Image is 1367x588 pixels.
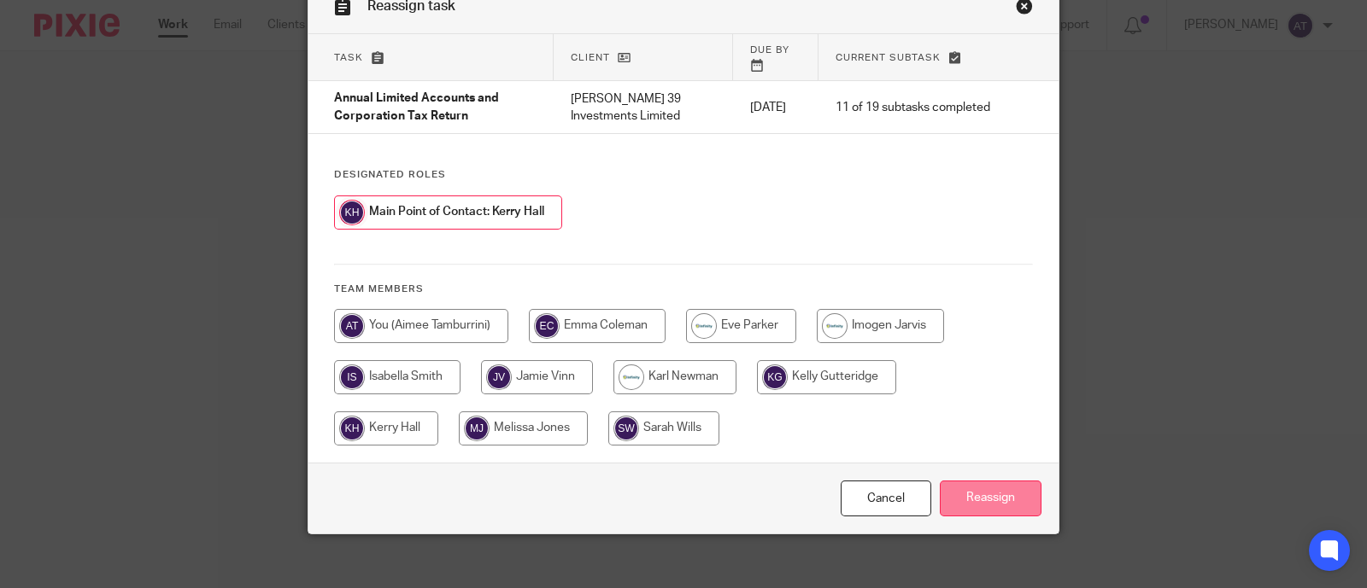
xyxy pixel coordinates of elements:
[571,90,716,125] p: [PERSON_NAME] 39 Investments Limited
[571,53,610,62] span: Client
[750,99,801,116] p: [DATE]
[334,168,1033,182] h4: Designated Roles
[818,81,1007,134] td: 11 of 19 subtasks completed
[940,480,1041,517] input: Reassign
[334,93,499,123] span: Annual Limited Accounts and Corporation Tax Return
[334,53,363,62] span: Task
[334,282,1033,296] h4: Team members
[841,480,931,517] a: Close this dialog window
[750,45,789,55] span: Due by
[836,53,941,62] span: Current subtask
